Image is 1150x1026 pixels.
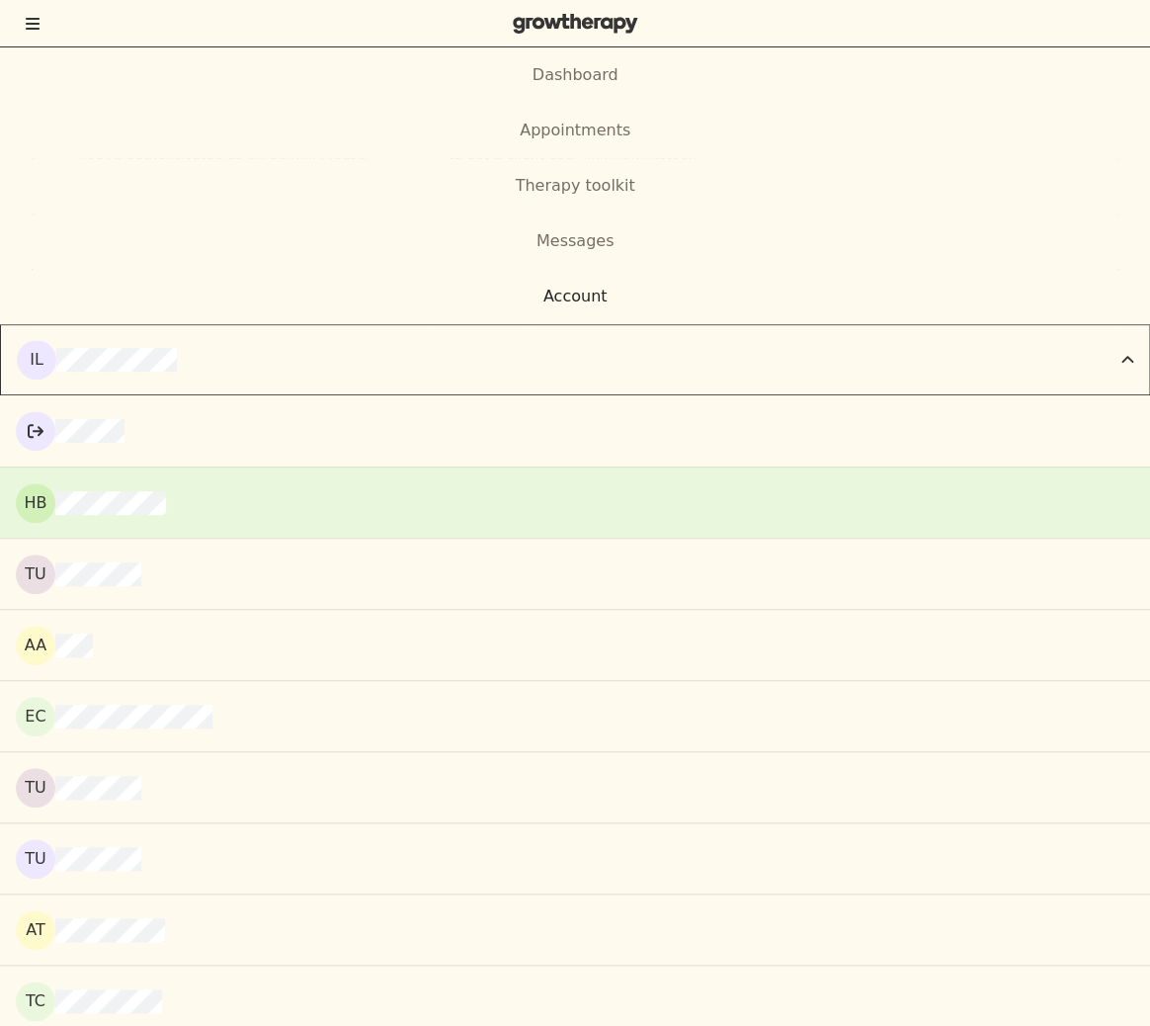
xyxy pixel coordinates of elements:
[16,555,55,594] div: TU
[16,697,55,736] div: EC
[16,982,55,1021] div: tc
[520,119,630,142] div: Appointments
[16,910,55,950] div: AT
[543,285,608,308] div: Account
[17,340,56,380] div: IL
[536,229,614,253] div: Messages
[515,174,634,198] div: Therapy toolkit
[16,839,55,879] div: TU
[16,483,55,523] div: HB
[24,14,41,34] button: Toggle menu
[16,768,55,808] div: TU
[513,14,638,34] img: Grow Therapy logo
[533,63,618,87] div: Dashboard
[16,626,55,665] div: aa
